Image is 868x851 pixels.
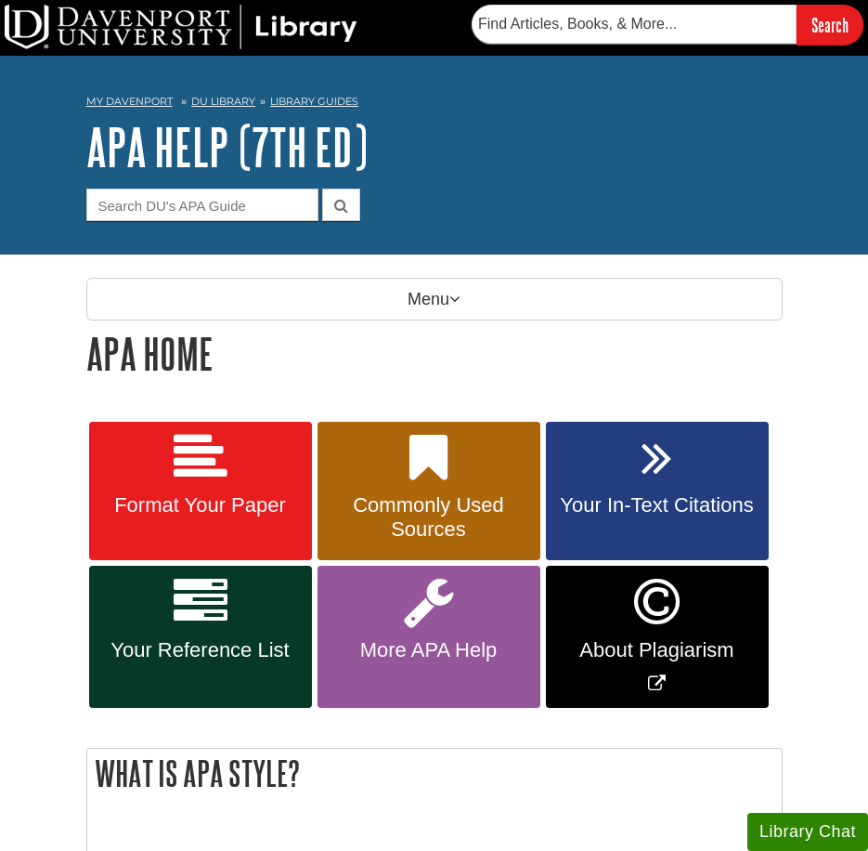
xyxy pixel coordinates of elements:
h2: What is APA Style? [87,749,782,798]
input: Find Articles, Books, & More... [472,5,797,44]
a: Link opens in new window [546,566,769,708]
a: DU Library [191,95,255,108]
form: Searches DU Library's articles, books, and more [472,5,863,45]
span: Your In-Text Citations [560,493,755,517]
span: About Plagiarism [560,638,755,662]
a: More APA Help [317,566,540,708]
span: More APA Help [331,638,526,662]
a: Commonly Used Sources [317,422,540,561]
span: Commonly Used Sources [331,493,526,542]
span: Format Your Paper [103,493,298,517]
a: My Davenport [86,94,173,110]
button: Library Chat [747,813,868,851]
input: Search [797,5,863,45]
a: Your In-Text Citations [546,422,769,561]
nav: breadcrumb [86,89,783,119]
a: Your Reference List [89,566,312,708]
a: Format Your Paper [89,422,312,561]
input: Search DU's APA Guide [86,189,318,221]
a: APA Help (7th Ed) [86,118,368,176]
h1: APA Home [86,330,783,377]
img: DU Library [5,5,357,49]
span: Your Reference List [103,638,298,662]
a: Library Guides [270,95,358,108]
p: Menu [86,278,783,321]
